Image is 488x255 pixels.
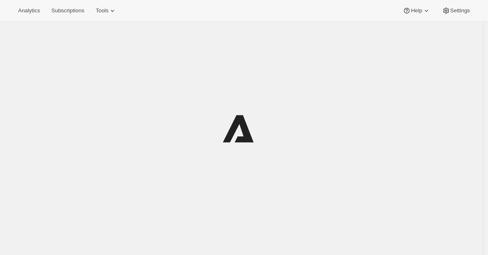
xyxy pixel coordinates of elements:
span: Settings [450,7,470,14]
button: Subscriptions [46,5,89,16]
button: Tools [91,5,121,16]
span: Subscriptions [51,7,84,14]
span: Help [411,7,422,14]
span: Tools [96,7,108,14]
button: Analytics [13,5,45,16]
button: Settings [437,5,475,16]
button: Help [398,5,435,16]
span: Analytics [18,7,40,14]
